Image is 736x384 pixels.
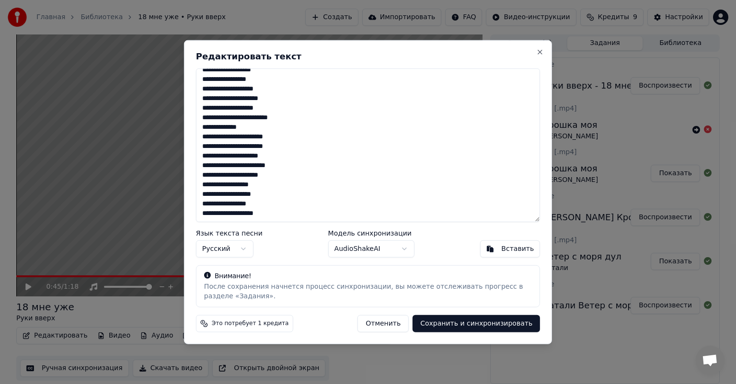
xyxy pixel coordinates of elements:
button: Сохранить и синхронизировать [413,315,540,332]
div: Внимание! [204,271,532,281]
h2: Редактировать текст [196,52,540,61]
span: Это потребует 1 кредита [212,319,289,327]
label: Язык текста песни [196,229,263,236]
button: Отменить [357,315,409,332]
div: Вставить [501,244,534,253]
label: Модель синхронизации [328,229,414,236]
button: Вставить [480,240,540,257]
div: После сохранения начнется процесс синхронизации, вы можете отслеживать прогресс в разделе «Задания». [204,282,532,301]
